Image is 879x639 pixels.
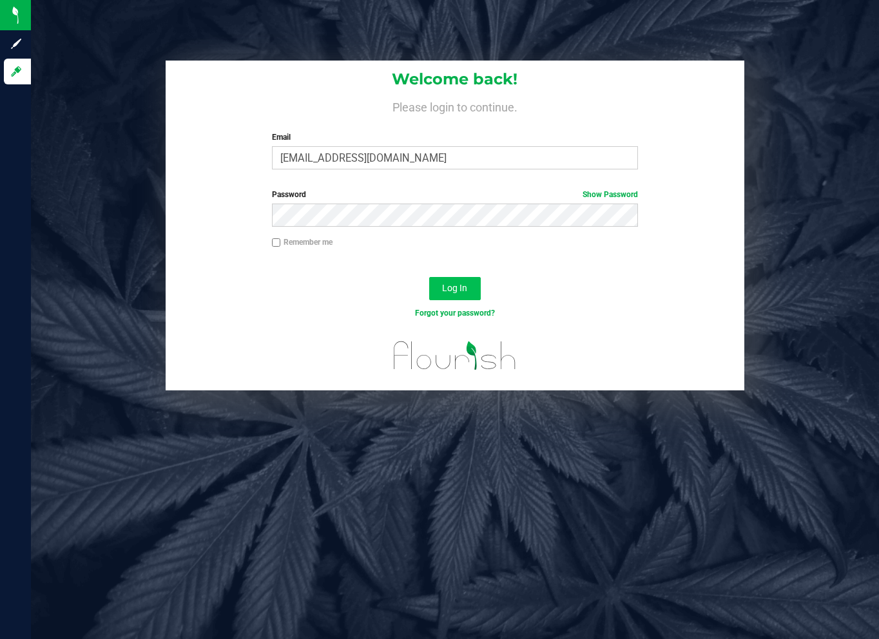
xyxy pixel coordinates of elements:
[429,277,481,300] button: Log In
[166,71,744,88] h1: Welcome back!
[383,332,527,379] img: flourish_logo.svg
[272,131,638,143] label: Email
[442,283,467,293] span: Log In
[415,309,495,318] a: Forgot your password?
[272,238,281,247] input: Remember me
[166,98,744,113] h4: Please login to continue.
[10,65,23,78] inline-svg: Log in
[272,190,306,199] span: Password
[10,37,23,50] inline-svg: Sign up
[272,236,333,248] label: Remember me
[583,190,638,199] a: Show Password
